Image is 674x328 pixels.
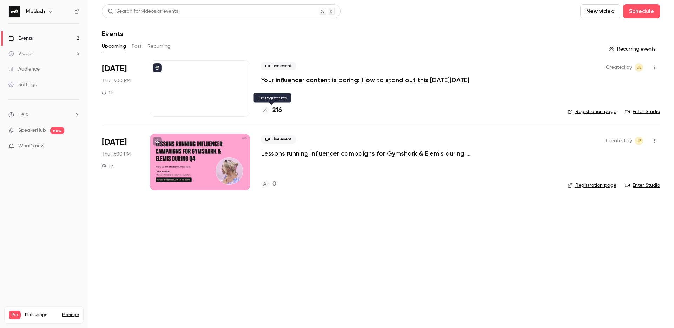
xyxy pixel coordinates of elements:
[62,312,79,318] a: Manage
[637,137,641,145] span: JE
[625,182,660,189] a: Enter Studio
[102,151,131,158] span: Thu, 7:00 PM
[635,63,643,72] span: Jack Eaton
[261,76,469,84] a: Your influencer content is boring: How to stand out this [DATE][DATE]
[606,63,632,72] span: Created by
[102,41,126,52] button: Upcoming
[18,127,46,134] a: SpeakerHub
[9,6,20,17] img: Modash
[261,149,472,158] a: Lessons running influencer campaigns for Gymshark & Elemis during Q4
[50,127,64,134] span: new
[102,137,127,148] span: [DATE]
[25,312,58,318] span: Plan usage
[623,4,660,18] button: Schedule
[102,60,139,117] div: Aug 28 Thu, 7:00 PM (Europe/London)
[261,62,296,70] span: Live event
[635,137,643,145] span: Jack Eaton
[102,29,123,38] h1: Events
[606,44,660,55] button: Recurring events
[580,4,620,18] button: New video
[26,8,45,15] h6: Modash
[637,63,641,72] span: JE
[102,90,114,96] div: 1 h
[272,106,282,115] h4: 216
[606,137,632,145] span: Created by
[9,311,21,319] span: Pro
[102,163,114,169] div: 1 h
[8,66,40,73] div: Audience
[568,108,616,115] a: Registration page
[102,77,131,84] span: Thu, 7:00 PM
[102,63,127,74] span: [DATE]
[147,41,171,52] button: Recurring
[568,182,616,189] a: Registration page
[132,41,142,52] button: Past
[625,108,660,115] a: Enter Studio
[18,143,45,150] span: What's new
[261,106,282,115] a: 216
[8,50,33,57] div: Videos
[261,179,276,189] a: 0
[8,81,37,88] div: Settings
[18,111,28,118] span: Help
[272,179,276,189] h4: 0
[261,135,296,144] span: Live event
[108,8,178,15] div: Search for videos or events
[8,35,33,42] div: Events
[102,134,139,190] div: Sep 18 Thu, 7:00 PM (Europe/London)
[8,111,79,118] li: help-dropdown-opener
